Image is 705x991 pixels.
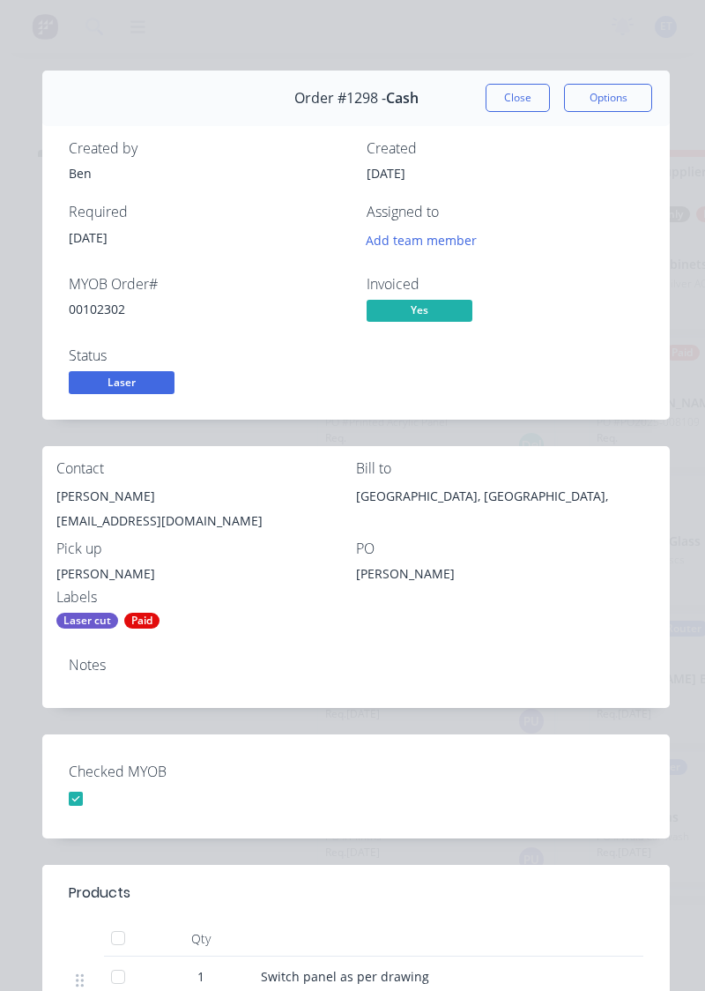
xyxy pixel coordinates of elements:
div: [GEOGRAPHIC_DATA], [GEOGRAPHIC_DATA], [356,484,656,509]
div: Assigned to [367,204,643,220]
button: Laser [69,371,174,398]
div: 00102302 [69,300,345,318]
span: Switch panel as per drawing [261,968,429,985]
span: Order #1298 - [294,90,386,107]
button: Options [564,84,652,112]
div: [PERSON_NAME] [56,484,356,509]
div: Notes [69,657,643,674]
button: Add team member [367,228,486,252]
div: Required [69,204,345,220]
span: Cash [386,90,419,107]
div: Created by [69,140,345,157]
div: Bill to [356,460,656,477]
div: Invoiced [367,276,643,293]
span: [DATE] [69,229,108,246]
span: Yes [367,300,472,322]
div: [EMAIL_ADDRESS][DOMAIN_NAME] [56,509,356,533]
div: Paid [124,613,160,629]
div: [GEOGRAPHIC_DATA], [GEOGRAPHIC_DATA], [356,484,656,540]
div: MYOB Order # [69,276,345,293]
span: 1 [197,967,204,986]
div: Created [367,140,643,157]
div: PO [356,540,656,557]
span: Laser [69,371,174,393]
div: Products [69,883,130,904]
div: Laser cut [56,613,118,629]
div: Qty [148,921,254,957]
div: [PERSON_NAME] [356,564,576,589]
div: Status [69,347,345,364]
div: Contact [56,460,356,477]
div: Ben [69,164,345,183]
div: [PERSON_NAME][EMAIL_ADDRESS][DOMAIN_NAME] [56,484,356,540]
div: Labels [56,589,356,606]
button: Add team member [357,228,486,252]
div: [PERSON_NAME] [56,564,356,583]
button: Close [486,84,550,112]
label: Checked MYOB [69,761,289,782]
div: Pick up [56,540,356,557]
span: [DATE] [367,165,405,182]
